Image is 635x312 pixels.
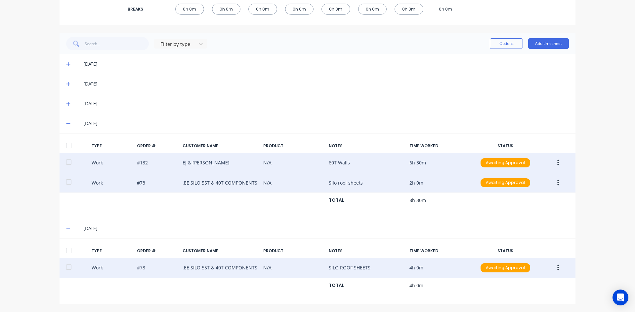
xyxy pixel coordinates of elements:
div: Awaiting Approval [481,263,530,272]
div: CUSTOMER NAME [183,248,258,254]
div: Awaiting Approval [481,158,530,167]
div: TIME WORKED [409,143,470,149]
div: [DATE] [83,225,569,232]
div: 0h 0m [358,4,387,15]
div: ORDER # [137,143,177,149]
div: PRODUCT [263,248,323,254]
div: NOTES [329,248,404,254]
div: 0h 0m [248,4,277,15]
div: [DATE] [83,80,569,87]
div: NOTES [329,143,404,149]
div: 0h 0m [321,4,350,15]
div: TYPE [92,248,132,254]
div: [DATE] [83,120,569,127]
div: 0h 0m [431,4,460,15]
button: Options [490,38,523,49]
div: Open Intercom Messenger [613,290,628,305]
div: STATUS [475,143,535,149]
div: STATUS [475,248,535,254]
input: Search... [85,37,149,50]
div: 0h 0m [212,4,241,15]
button: Add timesheet [528,38,569,49]
div: [DATE] [83,60,569,68]
div: Awaiting Approval [481,178,530,188]
div: TYPE [92,143,132,149]
div: PRODUCT [263,143,323,149]
div: [DATE] [83,100,569,107]
div: 0h 0m [285,4,314,15]
div: CUSTOMER NAME [183,143,258,149]
div: BREAKS [128,6,154,12]
div: ORDER # [137,248,177,254]
div: TIME WORKED [409,248,470,254]
div: 0h 0m [175,4,204,15]
div: 0h 0m [395,4,423,15]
